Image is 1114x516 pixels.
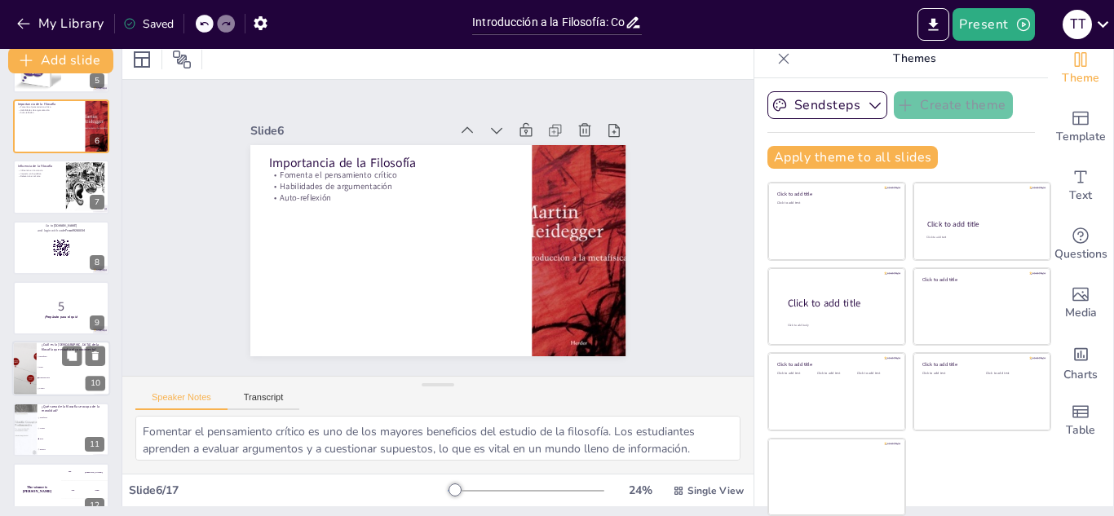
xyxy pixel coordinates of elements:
[797,39,1032,78] p: Themes
[767,91,887,119] button: Sendsteps
[129,46,155,73] div: Layout
[86,346,105,366] button: Delete Slide
[18,172,61,175] p: Impacto en la política
[280,147,521,209] p: Habilidades de argumentación
[90,73,104,88] div: 5
[228,392,300,410] button: Transcript
[986,372,1037,376] div: Click to add text
[621,483,660,498] div: 24 %
[40,417,108,418] span: Metafísica
[18,175,61,179] p: Relevancia en el arte
[1048,98,1113,157] div: Add ready made slides
[42,343,105,352] p: ¿Cuál es la [DEMOGRAPHIC_DATA] de la filosofía que estudia el conocimiento?
[788,324,891,328] div: Click to add body
[86,377,105,391] div: 10
[90,255,104,270] div: 8
[45,315,78,319] strong: ¡Prepárate para el quiz!
[90,315,104,330] div: 9
[18,102,81,107] p: Importancia de la Filosofía
[277,158,519,220] p: Auto-reflexión
[1048,274,1113,333] div: Add images, graphics, shapes or video
[18,105,81,108] p: Fomenta el pensamiento crítico
[1063,366,1098,384] span: Charts
[922,361,1039,368] div: Click to add title
[1048,391,1113,450] div: Add a table
[922,372,974,376] div: Click to add text
[90,195,104,209] div: 7
[1062,69,1099,87] span: Theme
[1048,333,1113,391] div: Add charts and graphs
[1069,187,1092,205] span: Text
[39,367,109,369] span: Ética
[777,191,894,197] div: Click to add title
[18,108,81,112] p: Habilidades de argumentación
[13,281,109,335] div: 9
[40,438,108,439] span: Ética
[85,437,104,452] div: 11
[1066,421,1095,439] span: Table
[1056,128,1106,146] span: Template
[953,8,1034,41] button: Present
[1048,215,1113,274] div: Get real-time input from your audience
[18,298,104,315] p: 5
[857,372,894,376] div: Click to add text
[1063,10,1092,39] div: T T
[1048,39,1113,98] div: Change the overall theme
[129,483,448,498] div: Slide 6 / 17
[61,463,109,481] div: 100
[40,448,108,450] span: Estética
[42,404,104,413] p: ¿Qué rama de la filosofía se ocupa de la moralidad?
[788,297,892,311] div: Click to add title
[95,489,99,492] div: Jaap
[687,484,744,497] span: Single View
[123,16,174,32] div: Saved
[1063,8,1092,41] button: T T
[12,342,110,397] div: 10
[927,219,1036,229] div: Click to add title
[12,11,111,37] button: My Library
[39,388,109,390] span: Lógica
[40,427,108,429] span: Lógica
[767,146,938,169] button: Apply theme to all slides
[777,372,814,376] div: Click to add text
[817,372,854,376] div: Click to add text
[13,486,61,494] h4: The winner is [PERSON_NAME]
[172,50,192,69] span: Position
[13,160,109,214] div: 7
[1054,245,1107,263] span: Questions
[18,164,61,169] p: Influencia de la Filosofía
[8,47,113,73] button: Add slide
[39,377,109,380] span: Epistemología
[85,498,104,513] div: 12
[273,86,471,143] div: Slide 6
[18,223,104,228] p: Go to
[894,91,1013,119] button: Create theme
[922,276,1039,282] div: Click to add title
[62,346,82,366] button: Duplicate Slide
[18,170,61,173] p: Influencia en la ciencia
[13,221,109,275] div: 8
[926,236,1035,240] div: Click to add text
[13,99,109,153] div: 6
[39,356,109,359] span: Metafísica
[472,11,625,34] input: Insert title
[90,134,104,148] div: 6
[61,481,109,499] div: 200
[282,135,524,197] p: Fomenta el pensamiento crítico
[18,112,81,115] p: Auto-reflexión
[777,201,894,205] div: Click to add text
[135,392,228,410] button: Speaker Notes
[777,361,894,368] div: Click to add title
[1048,157,1113,215] div: Add text boxes
[54,223,77,227] strong: [DOMAIN_NAME]
[135,416,740,461] textarea: Fomentar el pensamiento crítico es uno de los mayores beneficios del estudio de la filosofía. Los...
[285,121,527,188] p: Importancia de la Filosofía
[13,403,109,456] div: 11
[1065,304,1097,322] span: Media
[18,228,104,233] p: and login with code
[917,8,949,41] button: Export to PowerPoint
